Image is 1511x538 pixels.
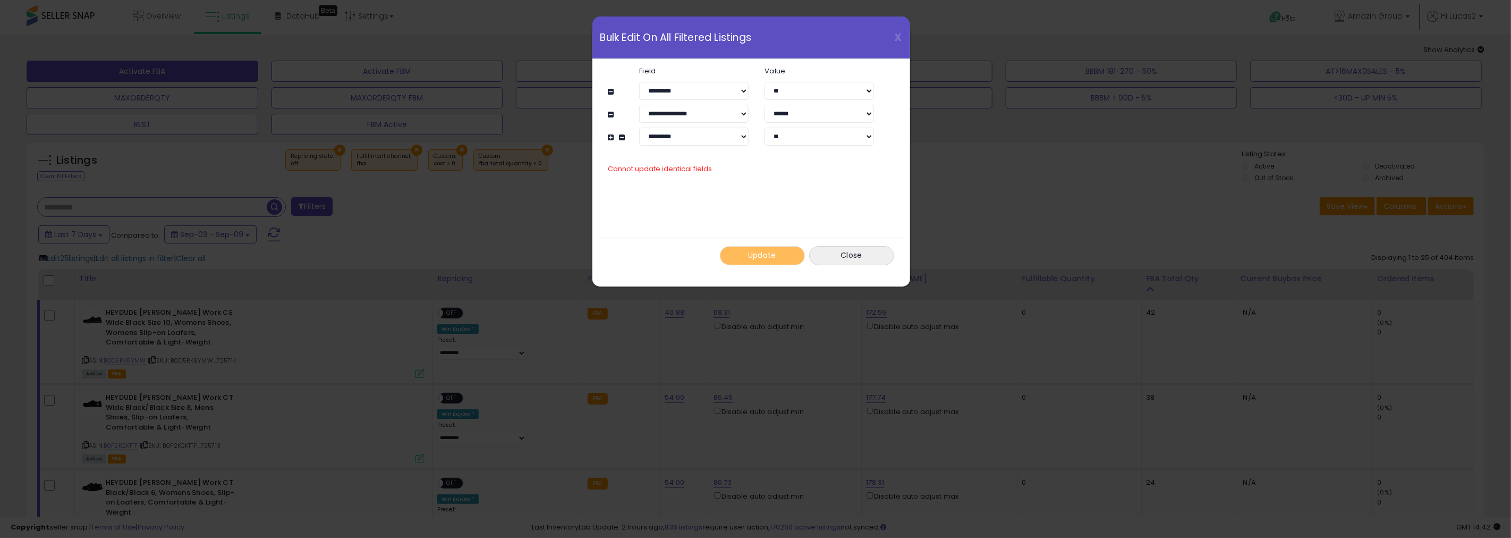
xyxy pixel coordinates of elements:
span: Bulk Edit On All Filtered Listings [600,32,752,43]
label: Field [631,68,757,74]
button: Close [809,246,894,265]
label: Value [757,68,882,74]
span: X [895,30,902,45]
span: Cannot update identical fields [608,164,712,174]
span: Update [748,250,776,260]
